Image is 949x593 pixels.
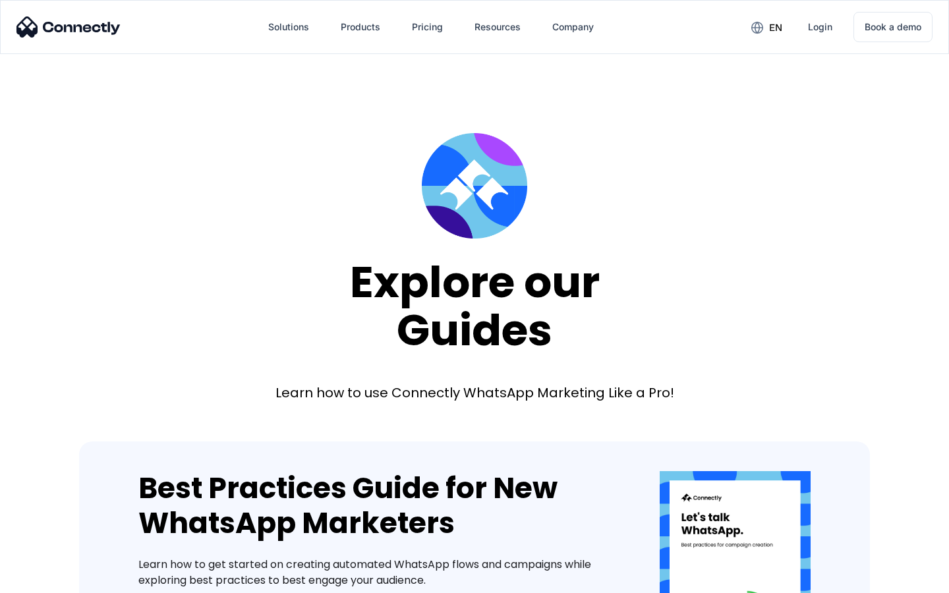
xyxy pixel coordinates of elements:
[26,570,79,588] ul: Language list
[412,18,443,36] div: Pricing
[474,18,521,36] div: Resources
[808,18,832,36] div: Login
[268,18,309,36] div: Solutions
[13,570,79,588] aside: Language selected: English
[275,383,674,402] div: Learn how to use Connectly WhatsApp Marketing Like a Pro!
[16,16,121,38] img: Connectly Logo
[350,258,600,354] div: Explore our Guides
[341,18,380,36] div: Products
[401,11,453,43] a: Pricing
[138,471,620,541] div: Best Practices Guide for New WhatsApp Marketers
[552,18,594,36] div: Company
[138,557,620,588] div: Learn how to get started on creating automated WhatsApp flows and campaigns while exploring best ...
[853,12,933,42] a: Book a demo
[769,18,782,37] div: en
[797,11,843,43] a: Login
